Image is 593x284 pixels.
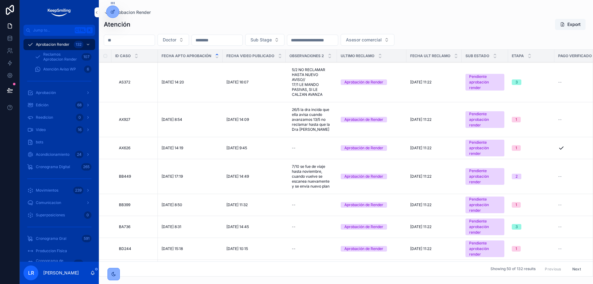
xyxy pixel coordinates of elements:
[226,224,249,229] span: [DATE] 14:45
[226,117,282,122] a: [DATE] 14:09
[341,79,403,85] a: Aprobación de Render
[289,200,333,210] a: --
[76,114,83,121] div: 0
[558,53,592,58] span: Pago verificado
[84,66,91,73] div: 6
[162,80,184,85] span: [DATE] 14:20
[410,224,431,229] span: [DATE] 11:22
[346,37,382,43] span: Asesor comercial
[23,161,95,172] a: Cronograma Digital265
[226,80,282,85] a: [DATE] 16:07
[490,267,536,272] span: Showing 50 of 132 results
[36,152,69,157] span: Acondicionamiento
[119,224,130,229] span: BA736
[23,197,95,208] a: Comunicacion
[469,168,501,185] div: Pendiente aprobación render
[341,246,403,252] a: Aprobación de Render
[43,67,76,72] span: Atención Aviso WP
[23,233,95,244] a: Cronograma Gral591
[119,146,130,150] span: AX626
[43,52,79,62] span: Reclamos Aprobacion Render
[512,117,551,122] a: 1
[31,64,95,75] a: Atención Aviso WP6
[23,124,95,135] a: Video16
[515,79,518,85] div: 3
[158,34,189,46] button: Select Button
[36,200,61,205] span: Comunicacion
[23,258,95,269] a: Cronograma de Impresión148
[36,188,58,193] span: Movimientos
[292,146,296,150] div: --
[558,174,562,179] span: --
[465,197,504,213] a: Pendiente aprobación render
[23,185,95,196] a: Movimientos239
[410,146,431,150] span: [DATE] 11:22
[292,224,296,229] div: --
[162,117,219,122] a: [DATE] 8:54
[410,246,458,251] a: [DATE] 11:22
[119,246,154,251] a: BD244
[558,202,562,207] span: --
[226,146,247,150] span: [DATE] 9:45
[119,202,130,207] span: BB399
[292,107,331,132] span: 26/5 la dra incida que ella avisa cuando avanzamos 13/5 no reclamar hasta que la Dra [PERSON_NAME]
[341,34,394,46] button: Select Button
[341,145,403,151] a: Aprobación de Render
[36,42,69,47] span: Aprobacion Render
[344,174,383,179] div: Aprobación de Render
[36,103,48,108] span: Edición
[512,174,551,179] a: 2
[512,145,551,151] a: 1
[515,117,517,122] div: 1
[344,145,383,151] div: Aprobación de Render
[469,74,501,91] div: Pendiente aprobación render
[344,202,383,208] div: Aprobación de Render
[410,80,431,85] span: [DATE] 11:22
[226,202,248,207] span: [DATE] 11:32
[341,174,403,179] a: Aprobación de Render
[226,202,282,207] a: [DATE] 11:32
[289,143,333,153] a: --
[28,269,34,277] span: LR
[465,240,504,257] a: Pendiente aprobación render
[76,126,83,134] div: 16
[341,117,403,122] a: Aprobación de Render
[289,65,333,100] a: 5/2 NO RECLAMAR HASTA NUEVO AVISO// 17/1 LE MANDO PASIVAS, SI LE CALZAN AVANZA
[23,137,95,148] a: bots
[292,164,331,189] span: 7/10 se fue de viaje hasta noviembre, cuando vuelve se escanea nuevamente y se envía nuevo plan
[36,140,43,145] span: bots
[36,248,67,253] span: Produccion Fisica
[36,127,46,132] span: Video
[410,202,458,207] a: [DATE] 11:22
[162,117,182,122] span: [DATE] 8:54
[410,117,431,122] span: [DATE] 11:22
[515,224,518,230] div: 3
[36,164,70,169] span: Cronograma Digital
[226,174,282,179] a: [DATE] 14:49
[74,260,83,267] div: 148
[465,74,504,91] a: Pendiente aprobación render
[289,53,324,58] span: Observaciones 2
[82,235,91,242] div: 591
[111,9,151,15] span: Aprobacion Render
[465,168,504,185] a: Pendiente aprobación render
[512,224,551,230] a: 3
[469,240,501,257] div: Pendiente aprobación render
[410,117,458,122] a: [DATE] 11:22
[33,28,72,33] span: Jump to...
[226,224,282,229] a: [DATE] 14:45
[115,53,131,58] span: ID Caso
[344,117,383,122] div: Aprobación de Render
[465,53,489,58] span: Sub Estado
[289,222,333,232] a: --
[226,53,274,58] span: Fecha video publicado
[162,53,211,58] span: Fecha Apto Aprobación
[104,20,130,29] h1: Atención
[341,53,374,58] span: Ultimo reclamo
[558,80,562,85] span: --
[292,67,331,97] span: 5/2 NO RECLAMAR HASTA NUEVO AVISO// 17/1 LE MANDO PASIVAS, SI LE CALZAN AVANZA
[84,211,91,219] div: 0
[119,224,154,229] a: BA736
[512,202,551,208] a: 1
[568,264,585,274] button: Next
